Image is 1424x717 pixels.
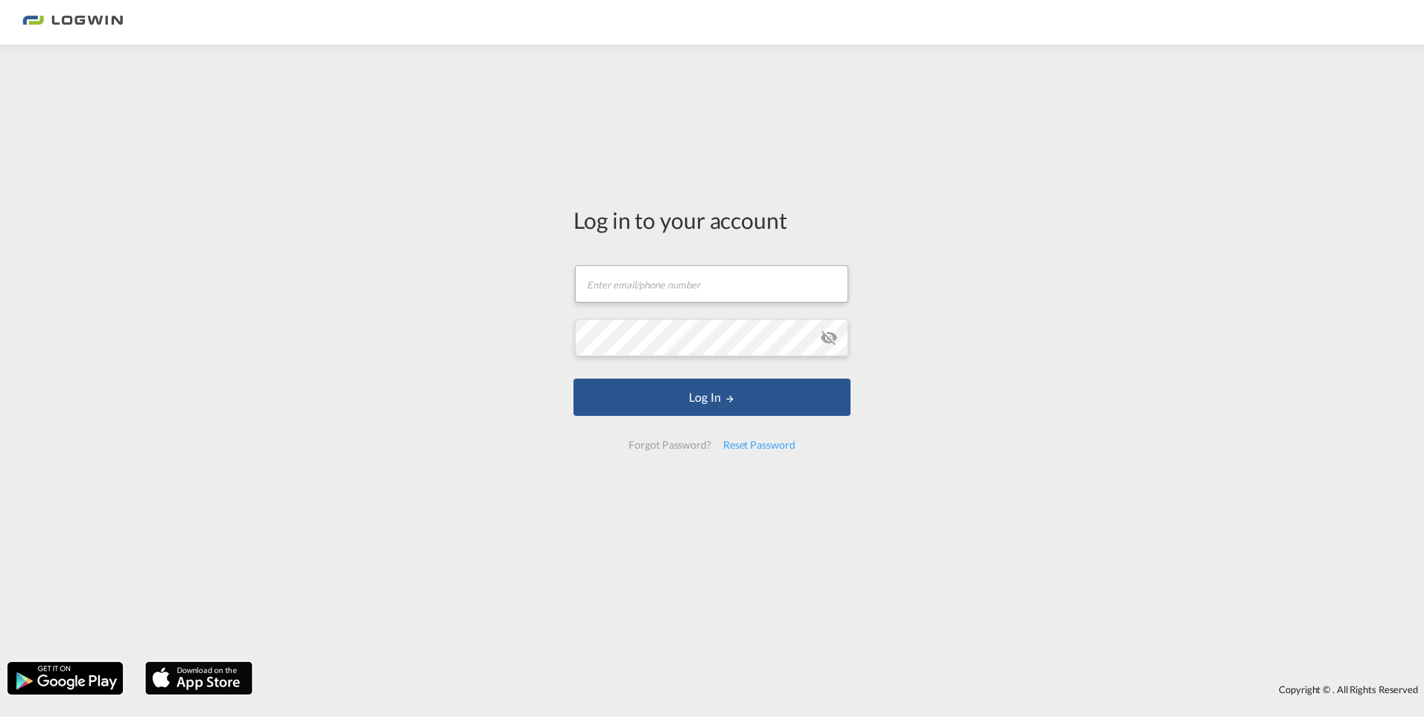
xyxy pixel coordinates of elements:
[260,677,1424,702] div: Copyright © . All Rights Reserved
[22,6,123,40] img: 2761ae10d95411efa20a1f5e0282d2d7.png
[6,660,124,696] img: google.png
[144,660,254,696] img: apple.png
[573,204,851,236] div: Log in to your account
[717,432,801,458] div: Reset Password
[623,432,716,458] div: Forgot Password?
[575,265,848,303] input: Enter email/phone number
[820,329,838,347] md-icon: icon-eye-off
[573,379,851,416] button: LOGIN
